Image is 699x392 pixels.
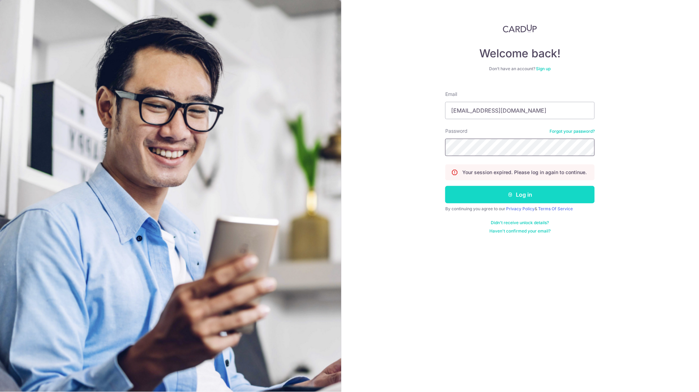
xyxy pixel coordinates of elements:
a: Forgot your password? [550,129,595,134]
h4: Welcome back! [445,47,595,60]
a: Haven't confirmed your email? [489,228,551,234]
label: Password [445,128,468,134]
a: Privacy Policy [506,206,535,211]
a: Terms Of Service [538,206,573,211]
p: Your session expired. Please log in again to continue. [462,169,587,176]
a: Didn't receive unlock details? [491,220,549,226]
img: CardUp Logo [503,24,537,33]
a: Sign up [536,66,551,71]
input: Enter your Email [445,102,595,119]
div: Don’t have an account? [445,66,595,72]
label: Email [445,91,457,98]
div: By continuing you agree to our & [445,206,595,212]
button: Log in [445,186,595,203]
